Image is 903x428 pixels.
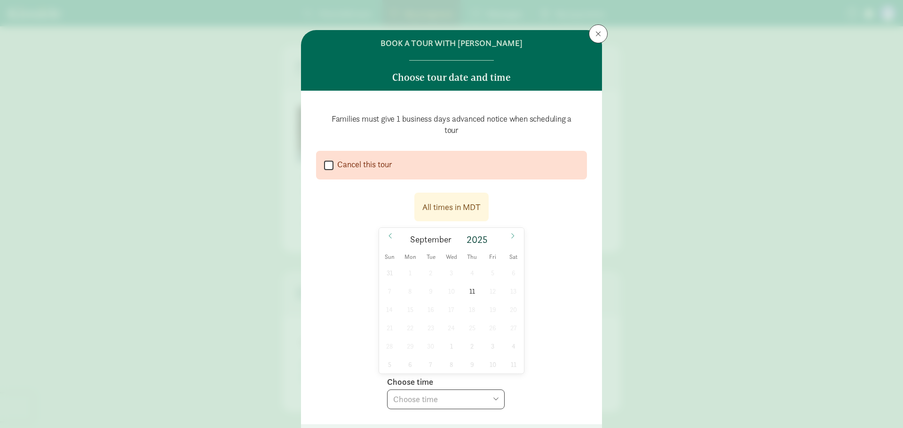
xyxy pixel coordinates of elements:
span: Wed [441,254,462,260]
span: September 11, 2025 [463,282,481,300]
p: Families must give 1 business days advanced notice when scheduling a tour [316,106,587,143]
span: September [410,235,451,244]
h6: BOOK A TOUR WITH [PERSON_NAME] [380,38,522,49]
span: Tue [420,254,441,260]
div: All times in MDT [422,201,481,213]
span: Thu [462,254,483,260]
span: Mon [400,254,420,260]
span: Fri [483,254,503,260]
label: Choose time [387,376,433,388]
span: Sat [503,254,524,260]
span: Sun [379,254,400,260]
label: Cancel this tour [333,159,392,170]
h5: Choose tour date and time [392,72,511,83]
